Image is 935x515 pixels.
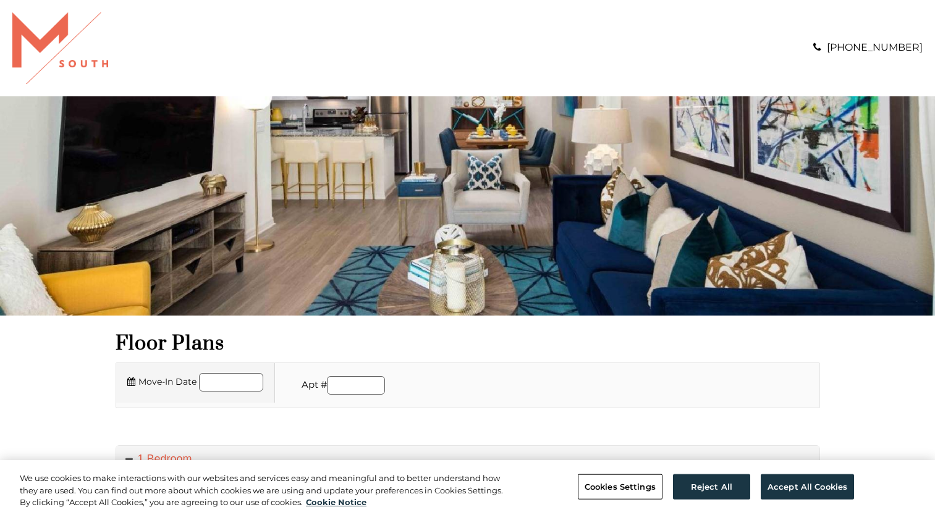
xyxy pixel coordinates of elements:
div: We use cookies to make interactions with our websites and services easy and meaningful and to bet... [20,472,514,509]
button: Reject All [673,474,750,500]
input: Move in date [199,373,263,391]
input: Apartment number [327,376,385,395]
img: A graphic with a red M and the word SOUTH. [12,12,108,84]
a: More information about your privacy [306,497,366,507]
a: Logo [12,41,108,53]
a: [PHONE_NUMBER] [827,41,923,53]
button: Cookies Settings [578,474,662,500]
label: Move-In Date [127,374,197,390]
h1: Floor Plans [116,331,820,356]
button: Accept All Cookies [761,474,854,500]
a: 1 Bedroom [116,446,819,472]
li: Apt # [298,376,388,398]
